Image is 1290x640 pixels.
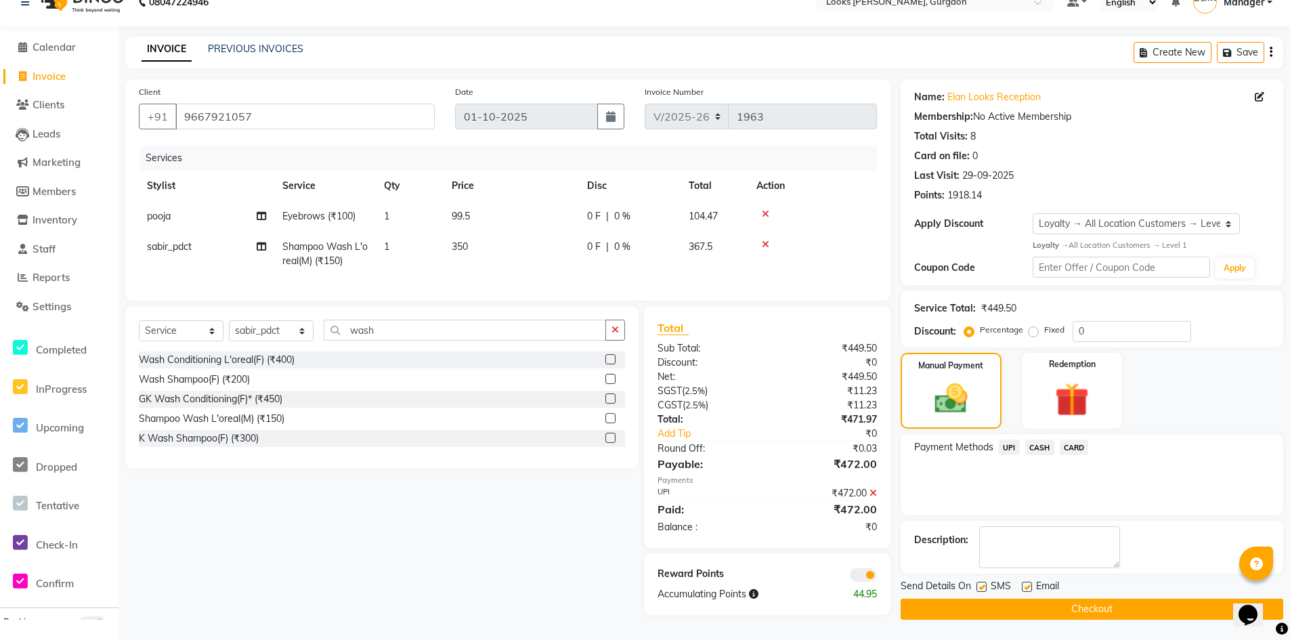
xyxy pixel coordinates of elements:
[767,501,887,517] div: ₹472.00
[647,587,827,601] div: Accumulating Points
[33,156,81,169] span: Marketing
[3,213,115,228] a: Inventory
[36,538,78,551] span: Check-In
[981,301,1016,316] div: ₹449.50
[455,86,473,98] label: Date
[999,440,1020,455] span: UPI
[33,70,66,83] span: Invoice
[208,43,303,55] a: PREVIOUS INVOICES
[282,240,368,267] span: Shampoo Wash L'oreal(M) (₹150)
[914,149,970,163] div: Card on file:
[33,242,56,255] span: Staff
[324,320,606,341] input: Search or Scan
[914,301,976,316] div: Service Total:
[3,616,41,627] span: Bookings
[918,360,983,372] label: Manual Payment
[1033,240,1069,250] strong: Loyalty →
[647,567,767,582] div: Reward Points
[658,475,877,486] div: Payments
[647,427,787,441] a: Add Tip
[914,217,1033,231] div: Apply Discount
[33,213,77,226] span: Inventory
[579,171,681,201] th: Disc
[33,271,70,284] span: Reports
[1217,42,1264,63] button: Save
[972,149,978,163] div: 0
[33,41,76,54] span: Calendar
[914,533,968,547] div: Description:
[139,392,282,406] div: GK Wash Conditioning(F)* (₹450)
[658,399,683,411] span: CGST
[914,261,1033,275] div: Coupon Code
[274,171,376,201] th: Service
[1216,258,1254,278] button: Apply
[767,384,887,398] div: ₹11.23
[914,110,1270,124] div: No Active Membership
[139,372,250,387] div: Wash Shampoo(F) (₹200)
[647,398,767,412] div: ( )
[647,370,767,384] div: Net:
[647,442,767,456] div: Round Off:
[947,90,1041,104] a: Elan Looks Reception
[36,383,87,396] span: InProgress
[767,341,887,356] div: ₹449.50
[1044,379,1100,421] img: _gift.svg
[767,456,887,472] div: ₹472.00
[3,242,115,257] a: Staff
[376,171,444,201] th: Qty
[647,356,767,370] div: Discount:
[33,98,64,111] span: Clients
[142,37,192,62] a: INVOICE
[681,171,748,201] th: Total
[3,40,115,56] a: Calendar
[991,579,1011,596] span: SMS
[914,129,968,144] div: Total Visits:
[606,209,609,223] span: |
[1033,257,1210,278] input: Enter Offer / Coupon Code
[914,324,956,339] div: Discount:
[3,270,115,286] a: Reports
[1033,240,1270,251] div: All Location Customers → Level 1
[3,69,115,85] a: Invoice
[1134,42,1211,63] button: Create New
[614,209,630,223] span: 0 %
[3,299,115,315] a: Settings
[645,86,704,98] label: Invoice Number
[139,86,160,98] label: Client
[914,440,993,454] span: Payment Methods
[33,185,76,198] span: Members
[1036,579,1059,596] span: Email
[452,240,468,253] span: 350
[606,240,609,254] span: |
[175,104,435,129] input: Search by Name/Mobile/Email/Code
[767,370,887,384] div: ₹449.50
[139,353,295,367] div: Wash Conditioning L'oreal(F) (₹400)
[647,341,767,356] div: Sub Total:
[147,210,171,222] span: pooja
[33,300,71,313] span: Settings
[3,155,115,171] a: Marketing
[1049,358,1096,370] label: Redemption
[962,169,1014,183] div: 29-09-2025
[139,412,284,426] div: Shampoo Wash L'oreal(M) (₹150)
[587,209,601,223] span: 0 F
[647,520,767,534] div: Balance :
[767,442,887,456] div: ₹0.03
[685,385,705,396] span: 2.5%
[452,210,470,222] span: 99.5
[384,210,389,222] span: 1
[444,171,579,201] th: Price
[788,427,887,441] div: ₹0
[970,129,976,144] div: 8
[685,400,706,410] span: 2.5%
[1025,440,1054,455] span: CASH
[384,240,389,253] span: 1
[914,169,960,183] div: Last Visit:
[748,171,877,201] th: Action
[1044,324,1065,336] label: Fixed
[767,398,887,412] div: ₹11.23
[3,98,115,113] a: Clients
[924,380,978,418] img: _cash.svg
[139,171,274,201] th: Stylist
[658,385,682,397] span: SGST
